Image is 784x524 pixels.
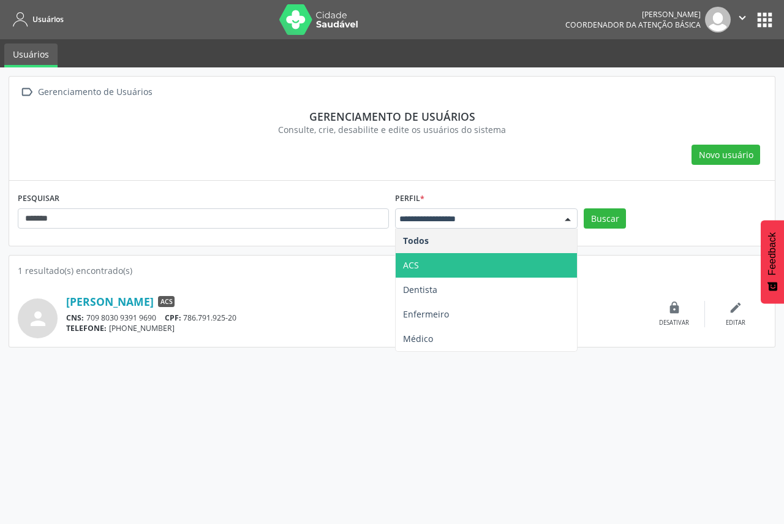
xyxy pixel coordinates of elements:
div: [PHONE_NUMBER] [66,323,644,333]
i: person [27,308,49,330]
i: lock [668,301,681,314]
label: PESQUISAR [18,189,59,208]
span: CPF: [165,313,181,323]
div: Consulte, crie, desabilite e edite os usuários do sistema [26,123,758,136]
div: Gerenciamento de Usuários [36,83,154,101]
i:  [18,83,36,101]
div: 1 resultado(s) encontrado(s) [18,264,766,277]
span: Médico [403,333,433,344]
a: Usuários [9,9,64,29]
a: Usuários [4,44,58,67]
button: Feedback - Mostrar pesquisa [761,220,784,303]
span: Feedback [767,232,778,275]
span: Dentista [403,284,437,295]
div: [PERSON_NAME] [565,9,701,20]
span: ACS [403,259,419,271]
span: ACS [158,296,175,307]
a:  Gerenciamento de Usuários [18,83,154,101]
button:  [731,7,754,32]
img: img [705,7,731,32]
i: edit [729,301,742,314]
button: Novo usuário [692,145,760,165]
span: Usuários [32,14,64,25]
div: Desativar [659,319,689,327]
span: Todos [403,235,429,246]
div: 709 8030 9391 9690 786.791.925-20 [66,313,644,323]
div: Editar [726,319,745,327]
span: CNS: [66,313,84,323]
span: Coordenador da Atenção Básica [565,20,701,30]
span: TELEFONE: [66,323,107,333]
span: Enfermeiro [403,308,449,320]
a: [PERSON_NAME] [66,295,154,308]
label: Perfil [395,189,424,208]
div: Gerenciamento de usuários [26,110,758,123]
span: Novo usuário [699,148,753,161]
i:  [736,11,749,25]
button: apps [754,9,775,31]
button: Buscar [584,208,626,229]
